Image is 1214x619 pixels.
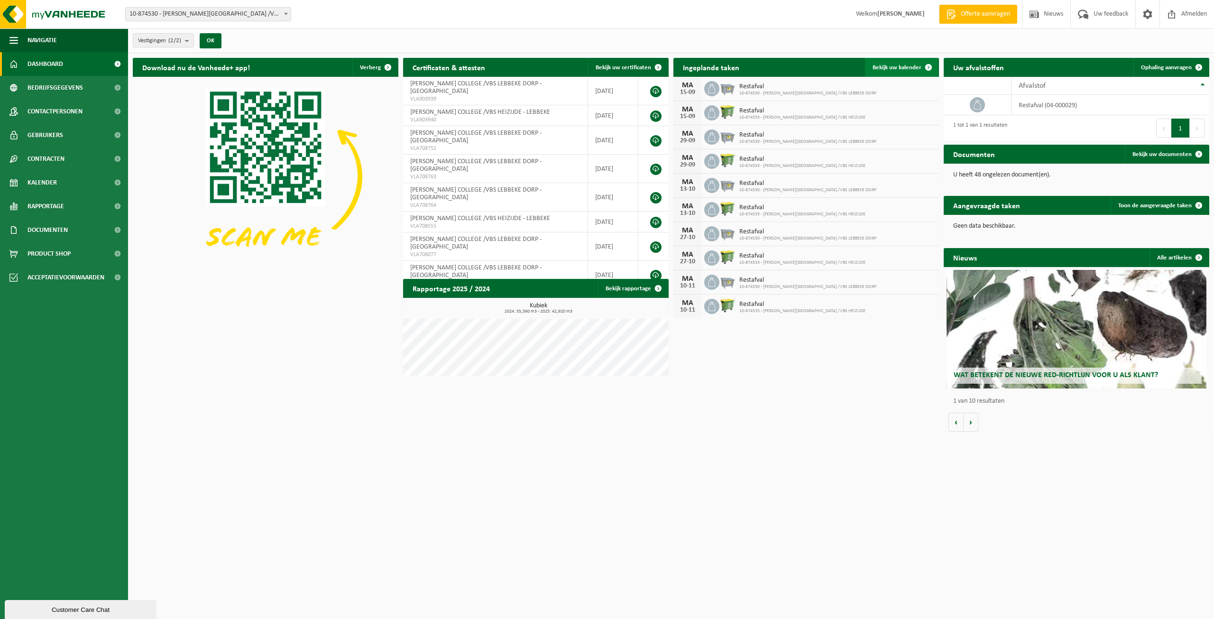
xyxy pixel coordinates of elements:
h2: Nieuws [944,248,986,267]
button: 1 [1171,119,1190,138]
span: Vestigingen [138,34,181,48]
span: VLA708752 [410,145,580,152]
span: Documenten [28,218,68,242]
span: [PERSON_NAME] COLLEGE /VBS HEIZIJDE - LEBBEKE [410,215,550,222]
span: Kalender [28,171,57,194]
div: 1 tot 1 van 1 resultaten [948,118,1007,139]
div: 10-11 [678,283,697,289]
span: 10-874533 - [PERSON_NAME][GEOGRAPHIC_DATA] /VBS HEIZIJDE [739,308,865,314]
h2: Certificaten & attesten [403,58,495,76]
span: Navigatie [28,28,57,52]
a: Bekijk rapportage [598,279,668,298]
div: 15-09 [678,89,697,96]
h2: Ingeplande taken [673,58,749,76]
p: 1 van 10 resultaten [953,398,1205,405]
div: MA [678,275,697,283]
span: VLA903940 [410,116,580,124]
td: [DATE] [588,77,638,105]
span: Acceptatievoorwaarden [28,266,104,289]
div: 15-09 [678,113,697,120]
td: [DATE] [588,126,638,155]
div: MA [678,154,697,162]
span: 10-874530 - [PERSON_NAME][GEOGRAPHIC_DATA] /VBS LEBBEKE DORP [739,91,876,96]
div: MA [678,227,697,234]
span: Restafval [739,107,865,115]
img: WB-0660-HPE-GN-50 [719,249,736,265]
div: MA [678,203,697,210]
p: Geen data beschikbaar. [953,223,1200,230]
img: WB-2500-GAL-GY-01 [719,128,736,144]
span: Product Shop [28,242,71,266]
span: Bekijk uw documenten [1132,151,1192,157]
a: Bekijk uw documenten [1125,145,1208,164]
count: (2/2) [168,37,181,44]
span: Wat betekent de nieuwe RED-richtlijn voor u als klant? [954,371,1158,379]
span: Verberg [360,65,381,71]
div: 27-10 [678,234,697,241]
a: Bekijk uw certificaten [588,58,668,77]
div: MA [678,106,697,113]
span: [PERSON_NAME] COLLEGE /VBS LEBBEKE DORP - [GEOGRAPHIC_DATA] [410,158,542,173]
img: WB-0660-HPE-GN-50 [719,201,736,217]
div: 10-11 [678,307,697,314]
div: 13-10 [678,210,697,217]
button: Previous [1156,119,1171,138]
span: Bedrijfsgegevens [28,76,83,100]
td: [DATE] [588,105,638,126]
span: Restafval [739,156,865,163]
a: Toon de aangevraagde taken [1111,196,1208,215]
span: [PERSON_NAME] COLLEGE /VBS HEIZIJDE - LEBBEKE [410,109,550,116]
span: Afvalstof [1019,82,1046,90]
p: U heeft 48 ongelezen document(en). [953,172,1200,178]
span: Contactpersonen [28,100,83,123]
span: Dashboard [28,52,63,76]
span: Ophaling aanvragen [1141,65,1192,71]
div: 29-09 [678,162,697,168]
span: Restafval [739,252,865,260]
button: Vestigingen(2/2) [133,33,194,47]
h2: Uw afvalstoffen [944,58,1013,76]
td: [DATE] [588,212,638,232]
span: 2024: 55,560 m3 - 2025: 42,920 m3 [408,309,669,314]
span: 10-874533 - [PERSON_NAME][GEOGRAPHIC_DATA] /VBS HEIZIJDE [739,260,865,266]
button: Verberg [352,58,397,77]
a: Wat betekent de nieuwe RED-richtlijn voor u als klant? [947,270,1207,388]
img: WB-0660-HPE-GN-50 [719,104,736,120]
td: [DATE] [588,155,638,183]
button: Next [1190,119,1205,138]
img: WB-0660-HPE-GN-50 [719,297,736,314]
span: VLA903939 [410,95,580,103]
span: 10-874530 - [PERSON_NAME][GEOGRAPHIC_DATA] /VBS LEBBEKE DORP [739,139,876,145]
span: Restafval [739,180,876,187]
span: [PERSON_NAME] COLLEGE /VBS LEBBEKE DORP - [GEOGRAPHIC_DATA] [410,264,542,279]
span: Restafval [739,228,876,236]
h2: Aangevraagde taken [944,196,1030,214]
h2: Rapportage 2025 / 2024 [403,279,499,297]
span: 10-874530 - OSCAR ROMERO COLLEGE /VBS LEBBEKE DORP - LEBBEKE [126,8,291,21]
img: WB-0660-HPE-GN-50 [719,152,736,168]
span: Restafval [739,277,876,284]
td: [DATE] [588,183,638,212]
button: Volgende [964,413,978,432]
span: VLA708764 [410,202,580,209]
td: [DATE] [588,261,638,289]
a: Alle artikelen [1150,248,1208,267]
img: WB-2500-GAL-GY-01 [719,176,736,193]
span: Restafval [739,301,865,308]
span: Gebruikers [28,123,63,147]
img: WB-2500-GAL-GY-01 [719,225,736,241]
strong: [PERSON_NAME] [877,10,925,18]
span: 10-874533 - [PERSON_NAME][GEOGRAPHIC_DATA] /VBS HEIZIJDE [739,212,865,217]
img: Download de VHEPlus App [133,77,398,276]
span: VLA708555 [410,222,580,230]
span: Restafval [739,131,876,139]
span: VLA708763 [410,173,580,181]
button: Vorige [948,413,964,432]
span: Contracten [28,147,64,171]
h3: Kubiek [408,303,669,314]
span: Toon de aangevraagde taken [1118,203,1192,209]
span: Restafval [739,83,876,91]
div: 13-10 [678,186,697,193]
a: Bekijk uw kalender [865,58,938,77]
span: Rapportage [28,194,64,218]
